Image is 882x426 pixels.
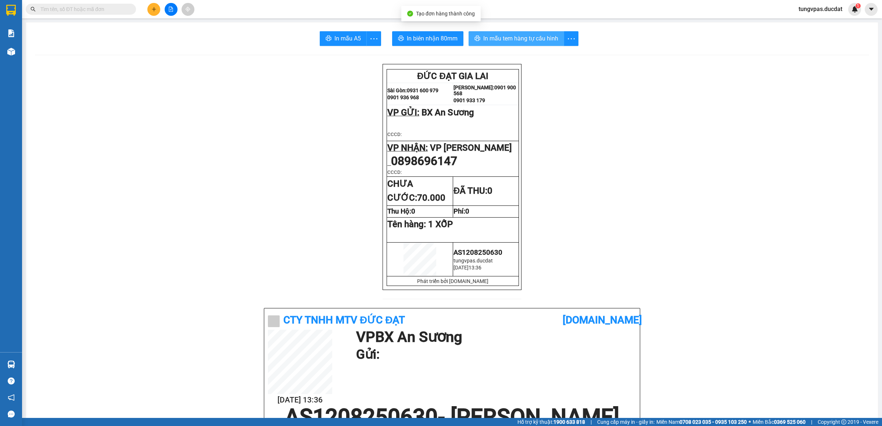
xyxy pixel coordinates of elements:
span: CCCD: [387,169,402,175]
span: ĐỨC ĐẠT GIA LAI [417,71,488,81]
span: plus [151,7,157,12]
strong: Sài Gòn: [5,21,27,28]
span: In mẫu tem hàng tự cấu hình [483,34,558,43]
button: caret-down [865,3,878,16]
span: printer [398,35,404,42]
span: 0 [487,186,492,196]
strong: 1900 633 818 [553,419,585,425]
button: more [366,31,381,46]
strong: 0901 933 179 [453,97,485,103]
strong: 0931 600 979 [5,21,40,35]
span: Hỗ trợ kỹ thuật: [517,418,585,426]
span: more [564,34,578,43]
strong: 0369 525 060 [774,419,806,425]
span: | [811,418,812,426]
h1: VP BX An Sương [356,330,632,344]
img: icon-new-feature [851,6,858,12]
span: message [8,411,15,418]
img: logo-vxr [6,5,16,16]
span: 0898696147 [391,154,457,168]
span: ĐỨC ĐẠT GIA LAI [20,7,92,17]
span: question-circle [8,377,15,384]
span: tungvpas.ducdat [793,4,848,14]
strong: 0901 933 179 [47,36,83,43]
strong: 0708 023 035 - 0935 103 250 [680,419,747,425]
span: 1 XỐP [428,219,453,229]
input: Tìm tên, số ĐT hoặc mã đơn [40,5,127,13]
span: BX An Sương [39,48,92,58]
span: caret-down [868,6,875,12]
button: plus [147,3,160,16]
span: more [367,34,381,43]
button: printerIn mẫu A5 [320,31,367,46]
span: 13:36 [469,265,481,271]
strong: 0901 936 968 [387,94,419,100]
span: copyright [841,419,846,425]
span: search [31,7,36,12]
h2: [DATE] 13:36 [268,394,332,406]
span: AS1208250630 [453,248,502,257]
span: Cung cấp máy in - giấy in: [597,418,655,426]
span: Tạo đơn hàng thành công [416,11,475,17]
span: VP GỬI: [5,48,37,58]
span: [DATE] [453,265,469,271]
span: notification [8,394,15,401]
span: aim [185,7,190,12]
b: [DOMAIN_NAME] [563,314,642,326]
span: Miền Bắc [753,418,806,426]
b: CTy TNHH MTV ĐỨC ĐẠT [283,314,405,326]
button: more [564,31,578,46]
strong: [PERSON_NAME]: [453,85,494,90]
span: file-add [168,7,173,12]
button: printerIn biên nhận 80mm [392,31,463,46]
span: 70.000 [417,193,445,203]
img: warehouse-icon [7,48,15,56]
span: Miền Nam [656,418,747,426]
strong: 0901 900 568 [47,21,107,35]
sup: 1 [856,3,861,8]
td: Phát triển bởi [DOMAIN_NAME] [387,276,519,286]
strong: 0931 600 979 [407,87,438,93]
span: tungvpas.ducdat [453,258,493,264]
strong: Thu Hộ: [387,207,415,215]
img: solution-icon [7,29,15,37]
strong: ĐÃ THU: [453,186,492,196]
span: | [591,418,592,426]
span: CCCD: [387,132,402,137]
span: printer [474,35,480,42]
button: aim [182,3,194,16]
span: 1 [857,3,859,8]
span: printer [326,35,331,42]
strong: [PERSON_NAME]: [47,21,93,28]
span: In mẫu A5 [334,34,361,43]
button: file-add [165,3,178,16]
strong: 0901 936 968 [5,36,41,43]
span: VP [PERSON_NAME] [430,143,512,153]
span: Tên hàng: [387,219,453,229]
span: ⚪️ [749,420,751,423]
strong: CHƯA CƯỚC: [387,179,445,203]
strong: Phí: [453,207,469,215]
strong: 0901 900 568 [453,85,516,96]
span: 0 [465,207,469,215]
strong: Sài Gòn: [387,87,407,93]
span: VP GỬI: [387,107,419,118]
span: check-circle [407,11,413,17]
h1: Gửi: [356,344,632,365]
button: printerIn mẫu tem hàng tự cấu hình [469,31,564,46]
span: In biên nhận 80mm [407,34,458,43]
span: 0 [411,207,415,215]
span: BX An Sương [422,107,474,118]
img: warehouse-icon [7,361,15,368]
span: VP NHẬN: [387,143,428,153]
